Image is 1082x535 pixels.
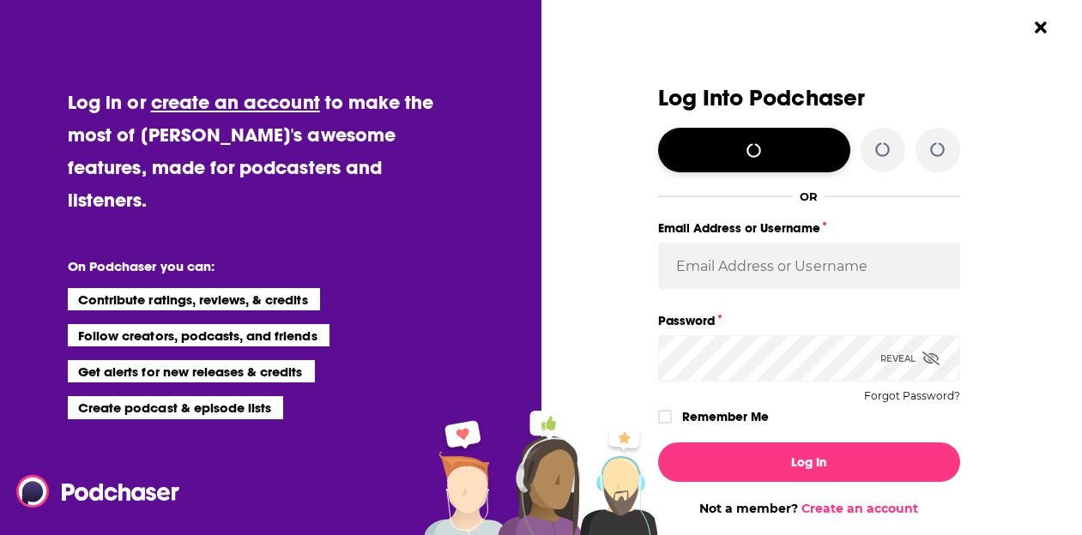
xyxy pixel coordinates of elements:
[1025,11,1057,44] button: Close Button
[880,335,940,382] div: Reveal
[68,288,320,310] li: Contribute ratings, reviews, & credits
[658,243,960,289] input: Email Address or Username
[151,90,320,114] a: create an account
[658,501,960,516] div: Not a member?
[864,390,960,402] button: Forgot Password?
[68,360,314,382] li: Get alerts for new releases & credits
[800,189,818,203] div: OR
[68,258,411,274] li: On Podchaser you can:
[801,501,918,516] a: Create an account
[658,217,960,239] label: Email Address or Username
[68,396,283,418] li: Create podcast & episode lists
[682,406,769,428] label: Remember Me
[68,324,329,346] li: Follow creators, podcasts, and friends
[658,442,960,482] button: Log In
[16,475,181,508] img: Podchaser - Follow, Share and Rate Podcasts
[16,475,167,508] a: Podchaser - Follow, Share and Rate Podcasts
[658,310,960,332] label: Password
[658,86,960,111] h3: Log Into Podchaser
